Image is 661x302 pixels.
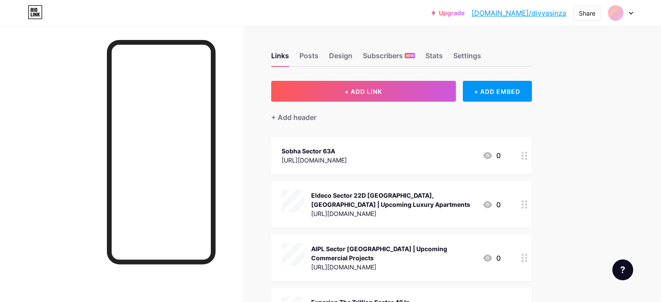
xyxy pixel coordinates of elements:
span: NEW [406,53,414,58]
div: [URL][DOMAIN_NAME] [282,156,347,165]
a: Upgrade [432,10,465,17]
span: + ADD LINK [345,88,382,95]
div: [URL][DOMAIN_NAME] [311,209,475,218]
div: [URL][DOMAIN_NAME] [311,262,475,272]
div: + Add header [271,112,316,123]
a: [DOMAIN_NAME]/divyasinza [472,8,566,18]
div: Sobha Sector 63A [282,146,347,156]
div: 0 [482,150,501,161]
div: Posts [299,50,319,66]
div: Design [329,50,352,66]
div: 0 [482,253,501,263]
div: + ADD EMBED [463,81,532,102]
div: AIPL Sector [GEOGRAPHIC_DATA] | Upcoming Commercial Projects [311,244,475,262]
div: Subscribers [363,50,415,66]
div: Links [271,50,289,66]
button: + ADD LINK [271,81,456,102]
div: Share [579,9,595,18]
div: Stats [425,50,443,66]
div: Settings [453,50,481,66]
div: 0 [482,199,501,210]
div: Eldeco Sector 22D [GEOGRAPHIC_DATA], [GEOGRAPHIC_DATA] | Upcoming Luxury Apartments [311,191,475,209]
